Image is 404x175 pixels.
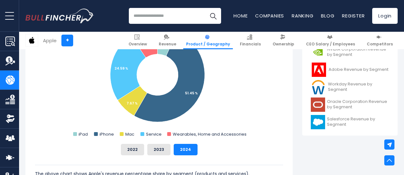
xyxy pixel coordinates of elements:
img: CRM logo [311,115,325,129]
img: ORCL logo [311,98,325,112]
img: NVDA logo [311,45,325,59]
span: Workday Revenue by Segment [328,82,389,92]
a: Go to homepage [25,9,94,23]
span: Overview [129,42,147,47]
a: Financials [237,32,264,49]
a: Oracle Corporation Revenue by Segment [307,96,393,113]
a: Workday Revenue by Segment [307,78,393,96]
img: ADBE logo [311,63,327,77]
a: Adobe Revenue by Segment [307,61,393,78]
button: 2024 [174,144,198,155]
text: Wearables, Home and Accessories [173,131,247,137]
a: Ownership [270,32,297,49]
a: Overview [126,32,150,49]
svg: Apple's Revenue Share by Segment [35,12,283,139]
a: Ranking [292,12,313,19]
a: NVIDIA Corporation Revenue by Segment [307,44,393,61]
tspan: 7.67 % [127,101,138,106]
button: Search [205,8,221,24]
img: WDAY logo [311,80,326,94]
span: Oracle Corporation Revenue by Segment [327,99,389,110]
button: 2023 [147,144,171,155]
span: NVIDIA Corporation Revenue by Segment [327,47,389,57]
span: Financials [240,42,261,47]
span: Product / Geography [186,42,230,47]
div: Apple [43,37,57,44]
img: Bullfincher logo [25,9,94,23]
text: iPhone [100,131,114,137]
span: Ownership [273,42,294,47]
a: Blog [321,12,334,19]
a: + [61,35,73,46]
img: AAPL logo [26,34,38,46]
a: Revenue [156,32,179,49]
span: CEO Salary / Employees [306,42,355,47]
span: Adobe Revenue by Segment [329,67,388,72]
text: Service [146,131,162,137]
button: 2022 [121,144,144,155]
a: CEO Salary / Employees [303,32,358,49]
img: Ownership [5,114,15,124]
span: Salesforce Revenue by Segment [327,117,389,127]
text: iPad [79,131,88,137]
a: Competitors [364,32,396,49]
tspan: 24.59 % [115,66,128,71]
span: Revenue [159,42,176,47]
a: Home [233,12,247,19]
text: Mac [125,131,134,137]
a: Product / Geography [183,32,233,49]
tspan: 51.45 % [185,91,198,96]
a: Login [372,8,398,24]
a: Companies [255,12,284,19]
a: Salesforce Revenue by Segment [307,113,393,131]
a: Register [342,12,365,19]
span: Competitors [367,42,393,47]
